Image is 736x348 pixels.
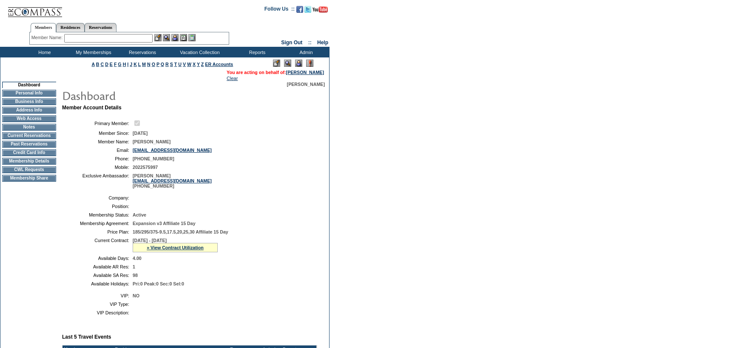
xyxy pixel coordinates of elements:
[232,47,281,57] td: Reports
[171,34,179,41] img: Impersonate
[118,62,121,67] a: G
[65,212,129,217] td: Membership Status:
[133,281,184,286] span: Pri:0 Peak:0 Sec:0 Sel:0
[31,34,64,41] div: Member Name:
[142,62,146,67] a: M
[187,62,191,67] a: W
[178,62,182,67] a: U
[65,273,129,278] td: Available SA Res:
[96,62,99,67] a: B
[296,9,303,14] a: Become our fan on Facebook
[306,60,313,67] img: Log Concern/Member Elevation
[183,62,186,67] a: V
[284,60,291,67] img: View Mode
[134,62,137,67] a: K
[147,62,151,67] a: N
[281,40,302,46] a: Sign Out
[65,165,129,170] td: Mobile:
[127,62,128,67] a: I
[286,70,324,75] a: [PERSON_NAME]
[133,156,174,161] span: [PHONE_NUMBER]
[147,245,204,250] a: » View Contract Utilization
[2,82,56,88] td: Dashboard
[117,47,166,57] td: Reservations
[65,229,129,234] td: Price Plan:
[65,256,129,261] td: Available Days:
[62,87,232,104] img: pgTtlDashboard.gif
[2,141,56,148] td: Past Reservations
[133,293,139,298] span: NO
[65,221,129,226] td: Membership Agreement:
[133,165,158,170] span: 2022575997
[123,62,126,67] a: H
[2,98,56,105] td: Business Info
[65,302,129,307] td: VIP Type:
[65,131,129,136] td: Member Since:
[19,47,68,57] td: Home
[130,62,132,67] a: J
[174,62,177,67] a: T
[197,62,200,67] a: Y
[180,34,187,41] img: Reservations
[188,34,196,41] img: b_calculator.gif
[133,273,138,278] span: 98
[281,47,330,57] td: Admin
[264,5,295,15] td: Follow Us ::
[65,148,129,153] td: Email:
[317,40,328,46] a: Help
[205,62,233,67] a: ER Accounts
[161,62,164,67] a: Q
[65,264,129,269] td: Available AR Res:
[110,62,113,67] a: E
[2,158,56,165] td: Membership Details
[65,281,129,286] td: Available Holidays:
[65,310,129,315] td: VIP Description:
[227,76,238,81] a: Clear
[68,47,117,57] td: My Memberships
[227,70,324,75] span: You are acting on behalf of:
[133,131,148,136] span: [DATE]
[62,105,122,111] b: Member Account Details
[2,149,56,156] td: Credit Card Info
[133,178,212,183] a: [EMAIL_ADDRESS][DOMAIN_NAME]
[152,62,155,67] a: O
[65,173,129,188] td: Exclusive Ambassador:
[133,221,196,226] span: Expansion v3 Affiliate 15 Day
[65,195,129,200] td: Company:
[2,115,56,122] td: Web Access
[133,229,228,234] span: 185/295/375-9.5,17.5,20,25,30 Affiliate 15 Day
[114,62,117,67] a: F
[31,23,57,32] a: Members
[313,6,328,13] img: Subscribe to our YouTube Channel
[201,62,204,67] a: Z
[2,124,56,131] td: Notes
[133,212,146,217] span: Active
[154,34,162,41] img: b_edit.gif
[2,166,56,173] td: CWL Requests
[2,175,56,182] td: Membership Share
[133,139,171,144] span: [PERSON_NAME]
[287,82,325,87] span: [PERSON_NAME]
[313,9,328,14] a: Subscribe to our YouTube Channel
[65,139,129,144] td: Member Name:
[193,62,196,67] a: X
[85,23,117,32] a: Reservations
[2,90,56,97] td: Personal Info
[65,204,129,209] td: Position:
[296,6,303,13] img: Become our fan on Facebook
[65,156,129,161] td: Phone:
[304,6,311,13] img: Follow us on Twitter
[133,148,212,153] a: [EMAIL_ADDRESS][DOMAIN_NAME]
[65,119,129,127] td: Primary Member:
[56,23,85,32] a: Residences
[304,9,311,14] a: Follow us on Twitter
[166,47,232,57] td: Vacation Collection
[105,62,108,67] a: D
[156,62,159,67] a: P
[163,34,170,41] img: View
[2,107,56,114] td: Address Info
[133,256,142,261] span: 4.00
[133,264,135,269] span: 1
[65,293,129,298] td: VIP:
[62,334,111,340] b: Last 5 Travel Events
